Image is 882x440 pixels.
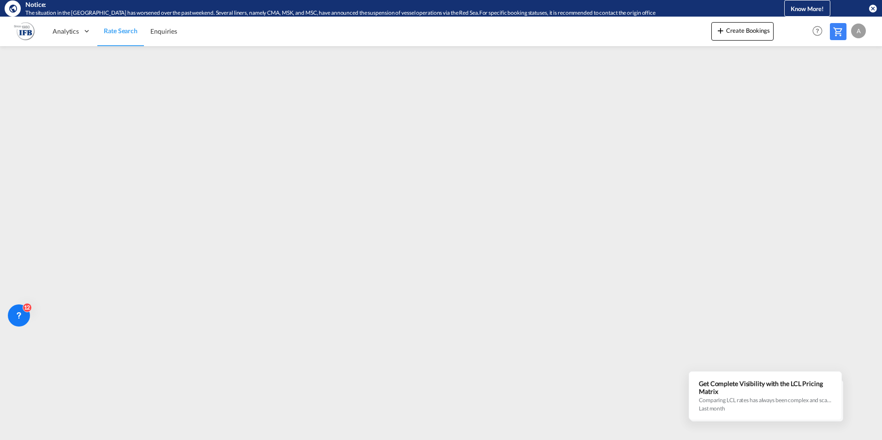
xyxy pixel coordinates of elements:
[868,4,877,13] button: icon-close-circle
[46,16,97,46] div: Analytics
[14,21,35,42] img: b628ab10256c11eeb52753acbc15d091.png
[97,16,144,46] a: Rate Search
[144,16,184,46] a: Enquiries
[810,23,830,40] div: Help
[810,23,825,39] span: Help
[791,5,824,12] span: Know More!
[25,9,746,17] div: The situation in the Red Sea has worsened over the past weekend. Several liners, namely CMA, MSK,...
[150,27,177,35] span: Enquiries
[711,22,774,41] button: icon-plus 400-fgCreate Bookings
[715,25,726,36] md-icon: icon-plus 400-fg
[851,24,866,38] div: A
[53,27,79,36] span: Analytics
[104,27,137,35] span: Rate Search
[8,4,18,13] md-icon: icon-earth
